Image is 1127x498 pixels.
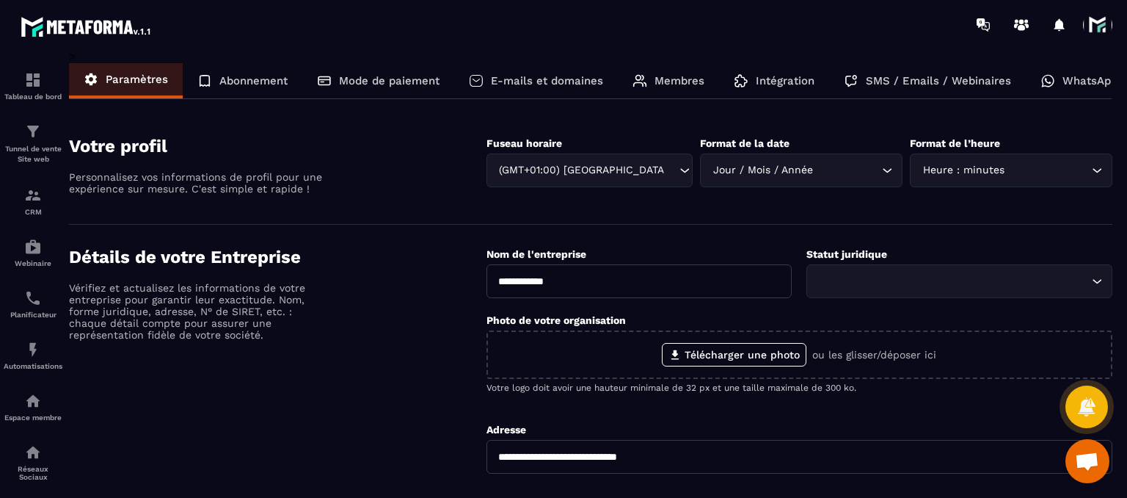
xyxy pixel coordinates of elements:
[486,154,693,187] div: Search for option
[219,74,288,87] p: Abonnement
[1007,162,1088,178] input: Search for option
[866,74,1011,87] p: SMS / Emails / Webinaires
[4,227,62,278] a: automationsautomationsWebinaire
[665,162,676,178] input: Search for option
[69,282,326,341] p: Vérifiez et actualisez les informations de votre entreprise pour garantir leur exactitude. Nom, f...
[486,424,526,436] label: Adresse
[106,73,168,86] p: Paramètres
[662,343,806,367] label: Télécharger une photo
[24,187,42,204] img: formation
[4,433,62,492] a: social-networksocial-networkRéseaux Sociaux
[496,162,665,178] span: (GMT+01:00) [GEOGRAPHIC_DATA]
[910,137,1000,149] label: Format de l’heure
[486,248,586,260] label: Nom de l'entreprise
[69,136,486,156] h4: Votre profil
[4,60,62,112] a: formationformationTableau de bord
[700,154,902,187] div: Search for option
[816,273,1088,289] input: Search for option
[4,144,62,165] p: Tunnel de vente Site web
[700,137,789,149] label: Format de la date
[21,13,153,40] img: logo
[339,74,440,87] p: Mode de paiement
[4,176,62,227] a: formationformationCRM
[24,123,42,140] img: formation
[710,162,816,178] span: Jour / Mois / Année
[4,330,62,381] a: automationsautomationsAutomatisations
[69,247,486,267] h4: Détails de votre Entreprise
[24,71,42,89] img: formation
[812,349,936,361] p: ou les glisser/déposer ici
[806,248,887,260] label: Statut juridique
[486,383,1112,393] p: Votre logo doit avoir une hauteur minimale de 32 px et une taille maximale de 300 ko.
[654,74,704,87] p: Membres
[4,381,62,433] a: automationsautomationsEspace membre
[24,392,42,410] img: automations
[24,341,42,358] img: automations
[4,465,62,481] p: Réseaux Sociaux
[24,444,42,461] img: social-network
[486,314,626,326] label: Photo de votre organisation
[4,311,62,319] p: Planificateur
[4,93,62,101] p: Tableau de bord
[4,362,62,370] p: Automatisations
[69,171,326,195] p: Personnalisez vos informations de profil pour une expérience sur mesure. C'est simple et rapide !
[4,278,62,330] a: schedulerschedulerPlanificateur
[806,264,1112,298] div: Search for option
[486,137,562,149] label: Fuseau horaire
[910,154,1112,187] div: Search for option
[24,238,42,256] img: automations
[491,74,603,87] p: E-mails et domaines
[1065,439,1109,483] div: Ouvrir le chat
[919,162,1007,178] span: Heure : minutes
[24,289,42,307] img: scheduler
[4,112,62,176] a: formationformationTunnel de vente Site web
[4,259,62,267] p: Webinaire
[4,414,62,422] p: Espace membre
[756,74,814,87] p: Intégration
[816,162,878,178] input: Search for option
[4,208,62,216] p: CRM
[1062,74,1117,87] p: WhatsApp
